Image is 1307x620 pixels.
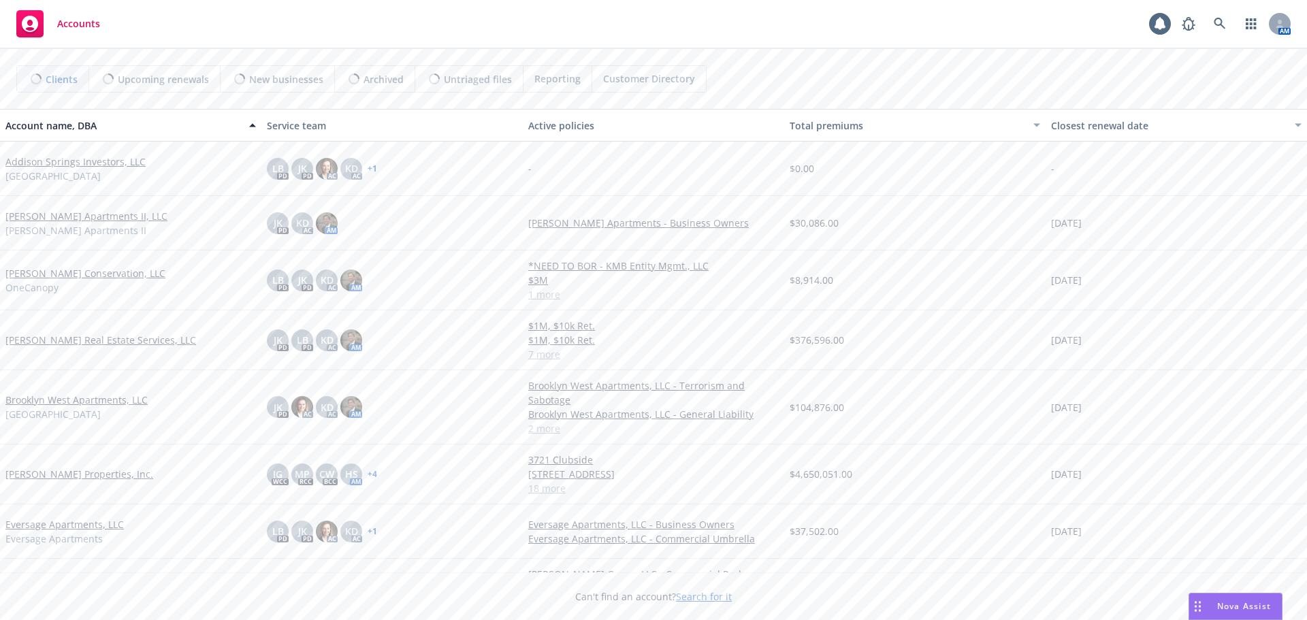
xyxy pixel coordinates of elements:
[676,590,732,603] a: Search for it
[1217,600,1271,612] span: Nova Assist
[368,165,377,173] a: + 1
[784,109,1046,142] button: Total premiums
[11,5,106,43] a: Accounts
[267,118,517,133] div: Service team
[298,524,307,538] span: JK
[274,216,283,230] span: JK
[790,400,844,414] span: $104,876.00
[528,378,779,407] a: Brooklyn West Apartments, LLC - Terrorism and Sabotage
[528,333,779,347] a: $1M, $10k Ret.
[5,209,167,223] a: [PERSON_NAME] Apartments II, LLC
[528,421,779,436] a: 2 more
[296,216,309,230] span: KD
[340,396,362,418] img: photo
[528,567,779,581] a: [PERSON_NAME] Group, LLC - Commercial Package
[316,521,338,542] img: photo
[316,158,338,180] img: photo
[528,287,779,301] a: 1 more
[1189,593,1206,619] div: Drag to move
[368,527,377,536] a: + 1
[528,273,779,287] a: $3M
[5,223,146,238] span: [PERSON_NAME] Apartments II
[316,212,338,234] img: photo
[790,467,852,481] span: $4,650,051.00
[298,161,307,176] span: JK
[5,118,241,133] div: Account name, DBA
[790,273,833,287] span: $8,914.00
[5,467,153,481] a: [PERSON_NAME] Properties, Inc.
[790,333,844,347] span: $376,596.00
[1051,333,1082,347] span: [DATE]
[291,396,313,418] img: photo
[1051,273,1082,287] span: [DATE]
[1051,524,1082,538] span: [DATE]
[528,161,532,176] span: -
[1051,216,1082,230] span: [DATE]
[790,524,839,538] span: $37,502.00
[5,393,148,407] a: Brooklyn West Apartments, LLC
[528,453,779,467] a: 3721 Clubside
[528,517,779,532] a: Eversage Apartments, LLC - Business Owners
[368,470,377,478] a: + 4
[274,400,283,414] span: JK
[272,161,284,176] span: LB
[1051,467,1082,481] span: [DATE]
[603,71,695,86] span: Customer Directory
[273,467,283,481] span: JG
[5,280,59,295] span: OneCanopy
[340,270,362,291] img: photo
[790,118,1025,133] div: Total premiums
[1051,161,1054,176] span: -
[528,259,779,273] a: *NEED TO BOR - KMB Entity Mgmt., LLC
[528,407,779,421] a: Brooklyn West Apartments, LLC - General Liability
[297,333,308,347] span: LB
[321,400,334,414] span: KD
[1175,10,1202,37] a: Report a Bug
[274,333,283,347] span: JK
[57,18,100,29] span: Accounts
[321,333,334,347] span: KD
[5,517,124,532] a: Eversage Apartments, LLC
[118,72,209,86] span: Upcoming renewals
[249,72,323,86] span: New businesses
[5,532,103,546] span: Eversage Apartments
[1189,593,1282,620] button: Nova Assist
[345,524,358,538] span: KD
[528,481,779,495] a: 18 more
[1206,10,1233,37] a: Search
[534,71,581,86] span: Reporting
[272,273,284,287] span: LB
[528,532,779,546] a: Eversage Apartments, LLC - Commercial Umbrella
[46,72,78,86] span: Clients
[528,319,779,333] a: $1M, $10k Ret.
[1046,109,1307,142] button: Closest renewal date
[1051,400,1082,414] span: [DATE]
[5,169,101,183] span: [GEOGRAPHIC_DATA]
[295,467,310,481] span: MP
[790,161,814,176] span: $0.00
[575,589,732,604] span: Can't find an account?
[528,467,779,481] a: [STREET_ADDRESS]
[523,109,784,142] button: Active policies
[321,273,334,287] span: KD
[319,467,334,481] span: CW
[5,266,165,280] a: [PERSON_NAME] Conservation, LLC
[272,524,284,538] span: LB
[364,72,404,86] span: Archived
[345,467,358,481] span: HS
[298,273,307,287] span: JK
[5,333,196,347] a: [PERSON_NAME] Real Estate Services, LLC
[528,118,779,133] div: Active policies
[1051,118,1287,133] div: Closest renewal date
[1238,10,1265,37] a: Switch app
[5,407,101,421] span: [GEOGRAPHIC_DATA]
[528,216,779,230] a: [PERSON_NAME] Apartments - Business Owners
[528,347,779,361] a: 7 more
[5,154,146,169] a: Addison Springs Investors, LLC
